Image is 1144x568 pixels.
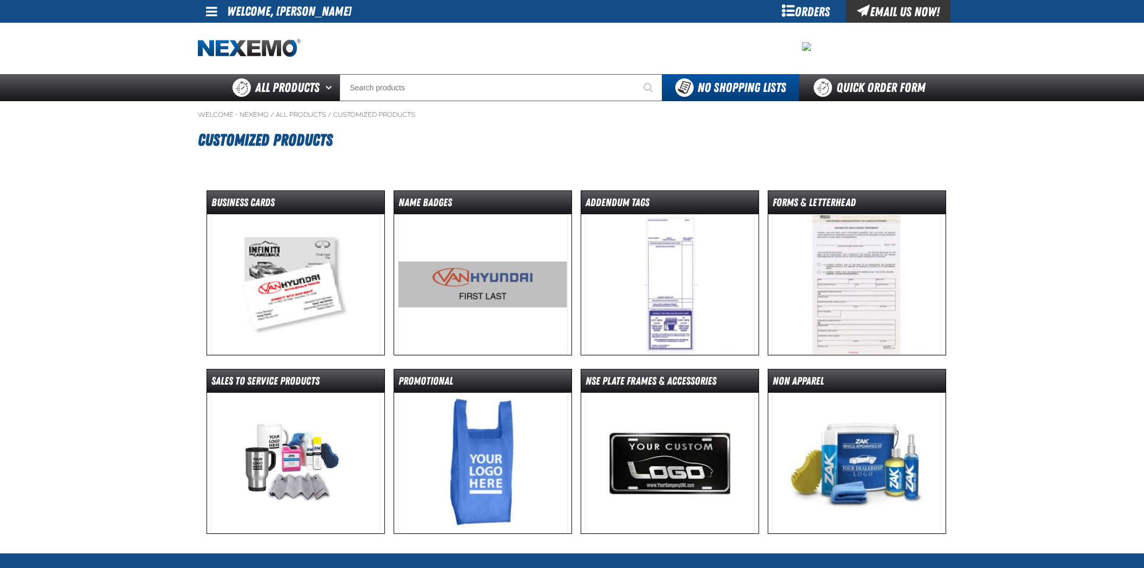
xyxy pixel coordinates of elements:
[198,110,269,119] a: Welcome - Nexemo
[276,110,326,119] a: All Products
[585,214,755,355] img: Addendum Tags
[398,393,568,533] img: Promotional
[394,195,571,214] dt: Name Badges
[198,110,946,119] nav: Breadcrumbs
[333,110,415,119] a: Customized Products
[398,214,568,355] img: Name Badges
[211,214,381,355] img: Business Cards
[198,39,301,58] a: Home
[768,190,946,355] a: Forms & Letterhead
[198,126,946,155] h1: Customized Products
[697,80,786,95] span: No Shopping Lists
[581,195,759,214] dt: Addendum Tags
[581,190,759,355] a: Addendum Tags
[340,74,662,101] input: Search
[207,369,385,534] a: Sales to Service Products
[394,374,571,393] dt: Promotional
[270,110,274,119] span: /
[662,74,799,101] button: You do not have available Shopping Lists. Open to Create a New List
[394,190,572,355] a: Name Badges
[581,374,759,393] dt: nse Plate Frames & Accessories
[802,42,811,51] img: 792e258ba9f2e0418e18c59e573ab877.png
[768,369,946,534] a: Non Apparel
[635,74,662,101] button: Start Searching
[394,369,572,534] a: Promotional
[768,374,946,393] dt: Non Apparel
[772,214,942,355] img: Forms & Letterhead
[799,74,946,101] a: Quick Order Form
[198,39,301,58] img: Nexemo logo
[581,369,759,534] a: nse Plate Frames & Accessories
[207,374,384,393] dt: Sales to Service Products
[772,393,942,533] img: Non Apparel
[768,195,946,214] dt: Forms & Letterhead
[328,110,331,119] span: /
[211,393,381,533] img: Sales to Service Products
[585,393,755,533] img: nse Plate Frames & Accessories
[207,195,384,214] dt: Business Cards
[322,74,340,101] button: Open All Products pages
[207,190,385,355] a: Business Cards
[255,78,320,97] span: All Products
